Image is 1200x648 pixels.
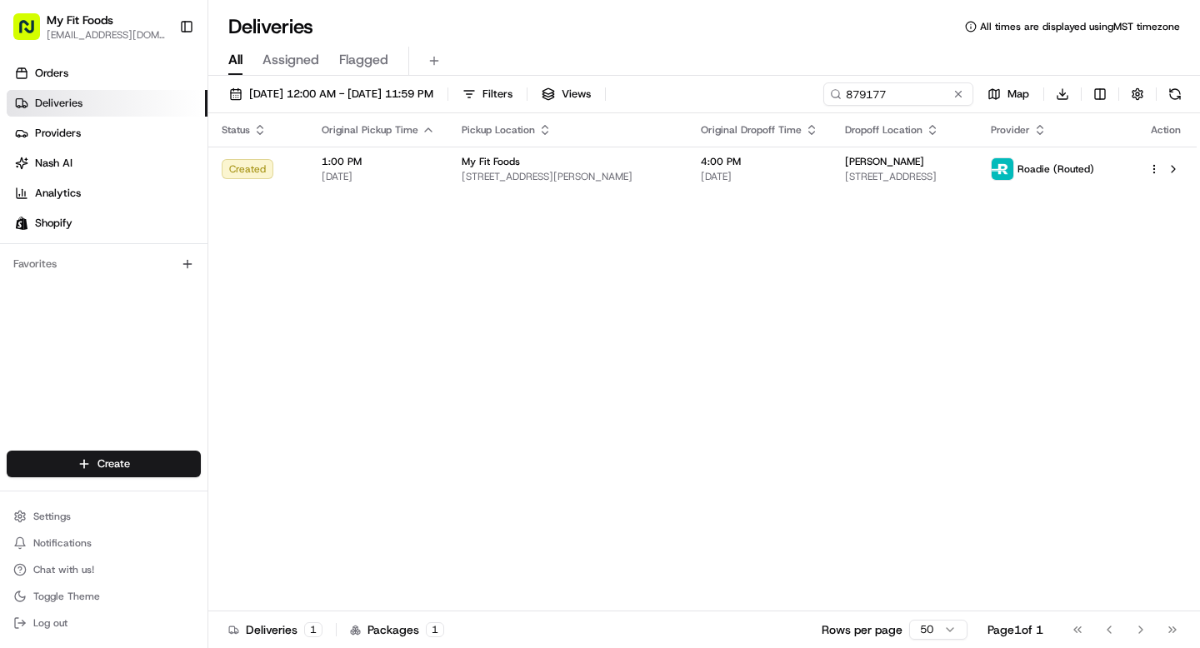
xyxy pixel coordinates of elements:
span: Map [1007,87,1029,102]
div: Deliveries [228,621,322,638]
span: Shopify [35,216,72,231]
span: Pickup Location [462,123,535,137]
button: Create [7,451,201,477]
span: Flagged [339,50,388,70]
button: [DATE] 12:00 AM - [DATE] 11:59 PM [222,82,441,106]
span: Notifications [33,536,92,550]
button: Map [980,82,1037,106]
p: Rows per page [822,621,902,638]
a: Deliveries [7,90,207,117]
button: Notifications [7,531,201,555]
span: Toggle Theme [33,590,100,603]
button: Filters [455,82,520,106]
span: Provider [991,123,1030,137]
span: All [228,50,242,70]
span: [STREET_ADDRESS][PERSON_NAME] [462,170,674,183]
button: My Fit Foods [47,12,113,28]
span: Status [222,123,250,137]
span: Analytics [35,186,81,201]
span: Settings [33,510,71,523]
a: Nash AI [7,150,207,177]
span: Assigned [262,50,319,70]
span: Dropoff Location [845,123,922,137]
span: [PERSON_NAME] [845,155,924,168]
button: Views [534,82,598,106]
div: 1 [304,622,322,637]
h1: Deliveries [228,13,313,40]
button: Toggle Theme [7,585,201,608]
img: Shopify logo [15,217,28,230]
button: Chat with us! [7,558,201,581]
img: roadie-logo-v2.jpg [992,158,1013,180]
span: [DATE] [322,170,435,183]
a: Providers [7,120,207,147]
span: Filters [482,87,512,102]
a: Orders [7,60,207,87]
span: Original Pickup Time [322,123,418,137]
a: Analytics [7,180,207,207]
span: Roadie (Routed) [1017,162,1094,176]
span: [DATE] [701,170,818,183]
span: My Fit Foods [462,155,520,168]
span: Log out [33,616,67,630]
span: Original Dropoff Time [701,123,802,137]
div: 1 [426,622,444,637]
input: Type to search [823,82,973,106]
button: Settings [7,505,201,528]
div: Action [1148,123,1183,137]
button: My Fit Foods[EMAIL_ADDRESS][DOMAIN_NAME] [7,7,172,47]
button: [EMAIL_ADDRESS][DOMAIN_NAME] [47,28,166,42]
a: Shopify [7,210,207,237]
span: 4:00 PM [701,155,818,168]
span: Providers [35,126,81,141]
span: Create [97,456,130,471]
span: Nash AI [35,156,72,171]
span: 1:00 PM [322,155,435,168]
div: Page 1 of 1 [987,621,1043,638]
span: All times are displayed using MST timezone [980,20,1180,33]
span: Chat with us! [33,563,94,576]
span: Orders [35,66,68,81]
div: Packages [350,621,444,638]
span: Deliveries [35,96,82,111]
div: Favorites [7,251,201,277]
span: [DATE] 12:00 AM - [DATE] 11:59 PM [249,87,433,102]
span: [STREET_ADDRESS] [845,170,964,183]
button: Log out [7,611,201,635]
button: Refresh [1163,82,1187,106]
span: Views [562,87,591,102]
